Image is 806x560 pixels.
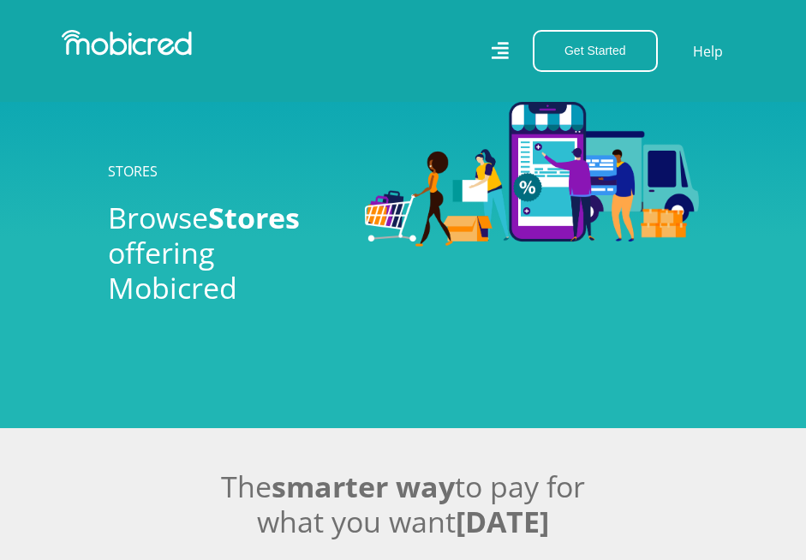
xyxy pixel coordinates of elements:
button: Get Started [533,30,658,72]
img: Mobicred [62,30,192,56]
h2: Browse offering Mobicred [108,200,339,305]
a: Help [692,40,724,63]
img: Stores [365,102,699,247]
span: [DATE] [456,502,549,541]
a: STORES [108,162,158,181]
h2: The to pay for what you want [108,469,699,539]
span: Stores [208,198,300,237]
